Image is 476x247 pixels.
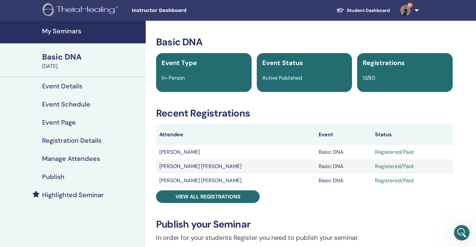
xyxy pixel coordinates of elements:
[38,51,146,70] a: Basic DNA[DATE]
[5,52,124,122] div: Teh says…
[41,192,46,197] button: Start recording
[28,135,119,160] div: 3. acc name change to [PERSON_NAME] ​
[315,174,372,188] td: Basic DNA
[23,52,124,117] div: Pls help to change student name below, thanks !1.[EMAIL_ADDRESS][DOMAIN_NAME]acc name change to [...
[5,122,124,131] div: [DATE]
[156,174,315,188] td: [PERSON_NAME] [PERSON_NAME]
[43,3,120,18] img: logo.png
[400,5,411,16] img: default.jpg
[28,94,119,113] div: 2. acc name change to [PERSON_NAME]
[42,191,104,199] h4: Highlighted Seminar
[5,18,106,38] div: Please confirm if the changes are now correct.
[331,5,395,17] a: Student Dashboard
[114,3,125,14] div: Close
[156,219,453,230] h3: Publish your Seminar
[407,3,413,8] span: 9+
[156,107,453,119] h3: Recent Registrations
[111,190,121,200] button: Send a message…
[42,51,142,62] div: Basic DNA
[363,74,375,81] span: 13/80
[315,124,372,145] th: Event
[31,8,60,15] p: Active [DATE]
[375,177,449,185] div: Registered/Paid
[5,131,124,169] div: Teh says…
[132,7,229,14] span: Instructor Dashboard
[28,95,74,106] a: [EMAIL_ADDRESS][DOMAIN_NAME]
[375,148,449,156] div: Registered/Paid
[162,59,197,67] span: Event Type
[42,173,64,181] h4: Publish
[262,74,302,81] span: Active Published
[28,72,74,84] a: [EMAIL_ADDRESS][DOMAIN_NAME]
[28,135,74,147] a: [EMAIL_ADDRESS][DOMAIN_NAME]
[20,192,26,197] button: Gif picker
[28,56,119,69] div: Pls help to change student name below, thanks !
[162,74,185,81] span: In-Person
[156,36,453,48] h3: Basic DNA
[315,145,372,159] td: Basic DNA
[156,233,453,242] p: In order for your students Register you need to publish your seminar.
[375,163,449,170] div: Registered/Paid
[18,4,29,14] div: Profile image for ThetaHealing
[23,131,124,164] div: 3.[EMAIL_ADDRESS][DOMAIN_NAME]acc name change to [PERSON_NAME]​
[31,192,36,197] button: Upload attachment
[4,3,17,15] button: go back
[336,7,344,13] img: graduation-cap-white.svg
[454,225,470,241] iframe: Intercom live chat
[315,159,372,174] td: Basic DNA
[42,118,76,126] h4: Event Page
[42,155,100,163] h4: Manage Attendees
[5,43,124,52] div: [DATE]
[156,124,315,145] th: Attendee
[372,124,453,145] th: Status
[42,62,142,70] div: [DATE]
[156,145,315,159] td: [PERSON_NAME]
[5,18,124,43] div: ThetaHealing says…
[10,22,101,34] div: Please confirm if the changes are now correct.
[31,3,65,8] h1: ThetaHealing
[28,72,119,91] div: 1. acc name change to [PERSON_NAME]
[42,82,82,90] h4: Event Details
[176,193,241,200] span: View all registrations
[10,192,15,197] button: Emoji picker
[6,179,124,190] textarea: Message…
[363,59,405,67] span: Registrations
[42,137,101,144] h4: Registration Details
[42,100,90,108] h4: Event Schedule
[101,3,114,15] button: Home
[42,27,142,35] h4: My Seminars
[262,59,303,67] span: Event Status
[5,169,124,178] div: [DATE]
[156,159,315,174] td: [PERSON_NAME] [PERSON_NAME]
[156,190,260,203] a: View all registrations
